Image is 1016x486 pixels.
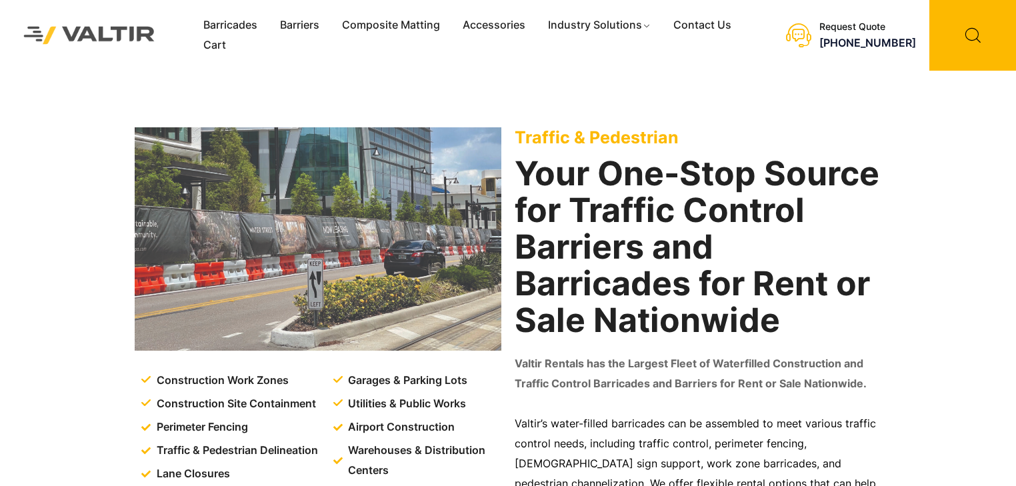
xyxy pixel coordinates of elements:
[345,394,466,414] span: Utilities & Public Works
[331,15,451,35] a: Composite Matting
[515,127,881,147] p: Traffic & Pedestrian
[153,441,318,461] span: Traffic & Pedestrian Delineation
[192,35,237,55] a: Cart
[153,464,230,484] span: Lane Closures
[819,36,916,49] a: [PHONE_NUMBER]
[345,417,455,437] span: Airport Construction
[515,354,881,394] p: Valtir Rentals has the Largest Fleet of Waterfilled Construction and Traffic Control Barricades a...
[269,15,331,35] a: Barriers
[153,371,289,391] span: Construction Work Zones
[345,371,467,391] span: Garages & Parking Lots
[192,15,269,35] a: Barricades
[451,15,537,35] a: Accessories
[819,21,916,33] div: Request Quote
[345,441,504,481] span: Warehouses & Distribution Centers
[153,394,316,414] span: Construction Site Containment
[10,13,169,58] img: Valtir Rentals
[515,155,881,339] h2: Your One-Stop Source for Traffic Control Barriers and Barricades for Rent or Sale Nationwide
[537,15,663,35] a: Industry Solutions
[662,15,743,35] a: Contact Us
[153,417,248,437] span: Perimeter Fencing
